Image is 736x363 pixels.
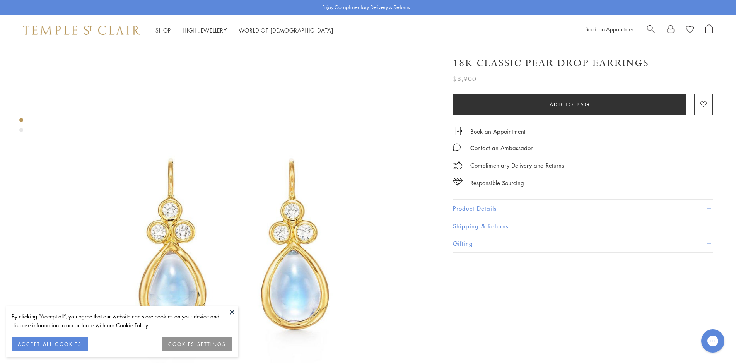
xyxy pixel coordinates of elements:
[470,178,524,188] div: Responsible Sourcing
[647,24,655,36] a: Search
[183,26,227,34] a: High JewelleryHigh Jewellery
[585,25,635,33] a: Book an Appointment
[155,26,333,35] nav: Main navigation
[453,235,713,252] button: Gifting
[453,94,686,115] button: Add to bag
[697,327,728,355] iframe: Gorgias live chat messenger
[12,337,88,351] button: ACCEPT ALL COOKIES
[470,161,564,170] p: Complimentary Delivery and Returns
[155,26,171,34] a: ShopShop
[453,161,463,170] img: icon_delivery.svg
[453,217,713,235] button: Shipping & Returns
[453,127,462,135] img: icon_appointment.svg
[453,143,461,151] img: MessageIcon-01_2.svg
[470,143,533,153] div: Contact an Ambassador
[470,127,526,135] a: Book an Appointment
[19,116,23,138] div: Product gallery navigation
[550,100,590,109] span: Add to bag
[453,178,463,186] img: icon_sourcing.svg
[239,26,333,34] a: World of [DEMOGRAPHIC_DATA]World of [DEMOGRAPHIC_DATA]
[12,312,232,330] div: By clicking “Accept all”, you agree that our website can store cookies on your device and disclos...
[453,200,713,217] button: Product Details
[23,26,140,35] img: Temple St. Clair
[453,74,476,84] span: $8,900
[162,337,232,351] button: COOKIES SETTINGS
[705,24,713,36] a: Open Shopping Bag
[453,57,649,70] h1: 18K Classic Pear Drop Earrings
[686,24,694,36] a: View Wishlist
[322,3,410,11] p: Enjoy Complimentary Delivery & Returns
